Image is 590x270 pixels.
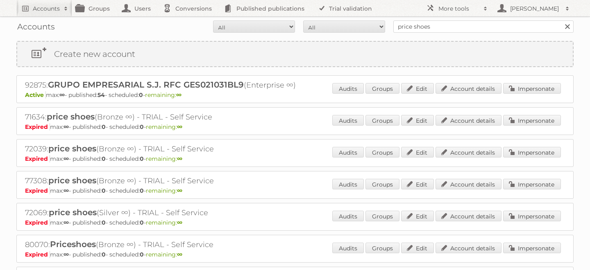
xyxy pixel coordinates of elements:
strong: 0 [102,251,106,258]
strong: ∞ [64,155,69,162]
strong: 0 [140,155,144,162]
a: Impersonate [503,115,561,126]
a: Audits [332,115,364,126]
strong: ∞ [59,91,65,99]
a: Account details [436,243,501,253]
span: price shoes [47,112,95,122]
a: Audits [332,211,364,221]
strong: 0 [139,91,143,99]
span: Expired [25,187,50,194]
a: Account details [436,211,501,221]
span: remaining: [146,251,182,258]
h2: Accounts [33,4,60,13]
strong: ∞ [177,251,182,258]
strong: 0 [102,155,106,162]
span: Active [25,91,46,99]
span: price shoes [49,207,97,217]
p: max: - published: - scheduled: - [25,251,565,258]
span: Expired [25,123,50,130]
a: Groups [365,243,399,253]
a: Edit [401,243,434,253]
a: Groups [365,115,399,126]
span: Priceshoes [50,239,96,249]
span: price shoes [48,144,96,153]
p: max: - published: - scheduled: - [25,187,565,194]
a: Edit [401,147,434,157]
h2: 92875: (Enterprise ∞) [25,80,312,90]
a: Audits [332,83,364,94]
a: Groups [365,83,399,94]
a: Edit [401,179,434,189]
span: remaining: [146,123,182,130]
strong: 0 [102,219,106,226]
a: Audits [332,147,364,157]
strong: 54 [98,91,105,99]
a: Edit [401,83,434,94]
strong: ∞ [177,219,182,226]
a: Account details [436,115,501,126]
a: Account details [436,83,501,94]
a: Edit [401,115,434,126]
a: Groups [365,147,399,157]
p: max: - published: - scheduled: - [25,91,565,99]
a: Groups [365,211,399,221]
h2: [PERSON_NAME] [508,4,561,13]
span: Expired [25,251,50,258]
a: Account details [436,147,501,157]
p: max: - published: - scheduled: - [25,219,565,226]
h2: 80070: (Bronze ∞) - TRIAL - Self Service [25,239,312,250]
span: remaining: [145,91,182,99]
span: remaining: [146,187,182,194]
h2: More tools [438,4,479,13]
span: price shoes [48,175,96,185]
p: max: - published: - scheduled: - [25,123,565,130]
a: Account details [436,179,501,189]
strong: ∞ [64,187,69,194]
span: remaining: [146,155,182,162]
h2: 72039: (Bronze ∞) - TRIAL - Self Service [25,144,312,154]
span: Expired [25,155,50,162]
strong: ∞ [177,187,182,194]
p: max: - published: - scheduled: - [25,155,565,162]
strong: 0 [140,251,144,258]
strong: ∞ [64,251,69,258]
a: Impersonate [503,147,561,157]
a: Impersonate [503,179,561,189]
strong: ∞ [177,123,182,130]
a: Groups [365,179,399,189]
h2: 72069: (Silver ∞) - TRIAL - Self Service [25,207,312,218]
strong: 0 [140,219,144,226]
strong: ∞ [177,155,182,162]
a: Edit [401,211,434,221]
a: Audits [332,179,364,189]
h2: 71634: (Bronze ∞) - TRIAL - Self Service [25,112,312,122]
a: Create new account [17,42,573,66]
strong: 0 [140,187,144,194]
strong: ∞ [64,123,69,130]
a: Audits [332,243,364,253]
span: GRUPO EMPRESARIAL S.J. RFC GES021031BL9 [48,80,244,90]
h2: 77308: (Bronze ∞) - TRIAL - Self Service [25,175,312,186]
span: Expired [25,219,50,226]
a: Impersonate [503,211,561,221]
strong: 0 [140,123,144,130]
strong: 0 [102,123,106,130]
strong: ∞ [176,91,182,99]
span: remaining: [146,219,182,226]
strong: ∞ [64,219,69,226]
a: Impersonate [503,243,561,253]
a: Impersonate [503,83,561,94]
strong: 0 [102,187,106,194]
